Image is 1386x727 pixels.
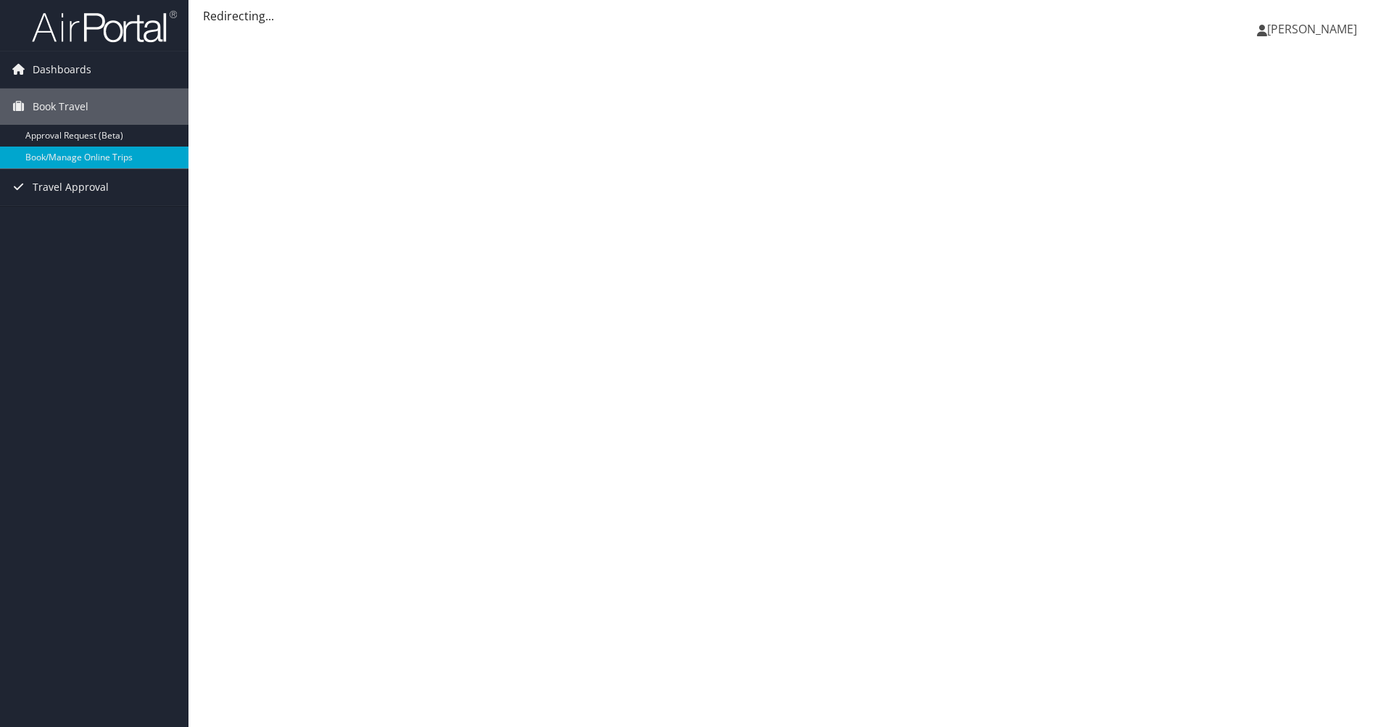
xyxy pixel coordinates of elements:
[1257,7,1372,51] a: [PERSON_NAME]
[33,169,109,205] span: Travel Approval
[33,89,88,125] span: Book Travel
[33,52,91,88] span: Dashboards
[203,7,1372,25] div: Redirecting...
[32,9,177,44] img: airportal-logo.png
[1267,21,1357,37] span: [PERSON_NAME]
